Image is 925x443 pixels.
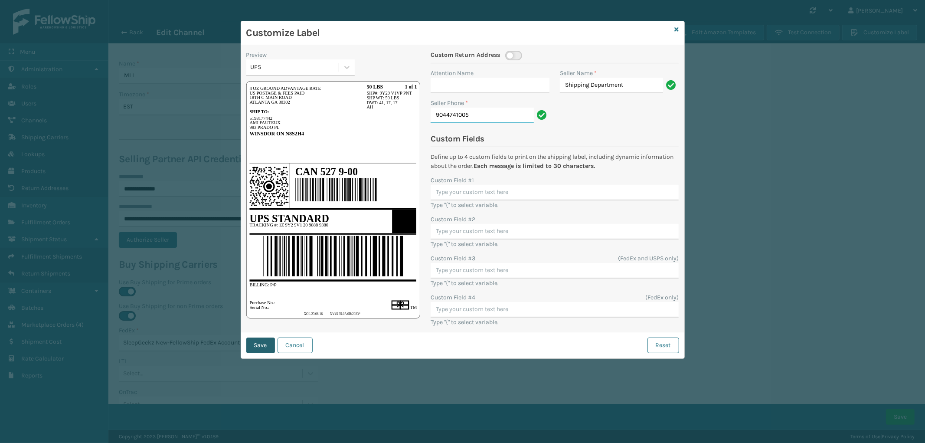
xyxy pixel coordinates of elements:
[431,318,499,326] label: Type "{" to select variable.
[246,338,275,353] button: Save
[431,201,499,209] label: Type "{" to select variable.
[431,263,679,279] input: Type your custom text here
[431,50,500,59] span: Custom Return Address
[431,69,474,78] label: Attention Name
[431,185,679,200] input: Type your custom text here
[474,162,595,170] strong: Each message is limited to 30 characters.
[431,254,475,263] label: Custom Field #3
[246,26,671,39] h3: Customize Label
[560,69,597,78] label: Seller Name
[431,153,673,170] span: Define up to 4 custom fields to print on the shipping label, including dynamic information about ...
[431,98,468,108] label: Seller Phone
[246,81,421,318] img: Template-UPS.f8fe00eb.svg
[431,134,679,144] h4: Custom Fields
[251,63,340,72] div: UPS
[278,338,313,353] button: Cancel
[618,254,679,263] label: (FedEx and USPS only)
[431,279,499,287] label: Type "{" to select variable.
[431,302,679,318] input: Type your custom text here
[246,50,267,59] label: Preview
[431,176,474,185] label: Custom Field #1
[431,293,475,302] label: Custom Field #4
[645,293,679,302] label: (FedEx only)
[431,215,475,224] label: Custom Field #2
[431,240,499,248] label: Type "{" to select variable.
[647,338,679,353] button: Reset
[431,224,679,240] input: Type your custom text here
